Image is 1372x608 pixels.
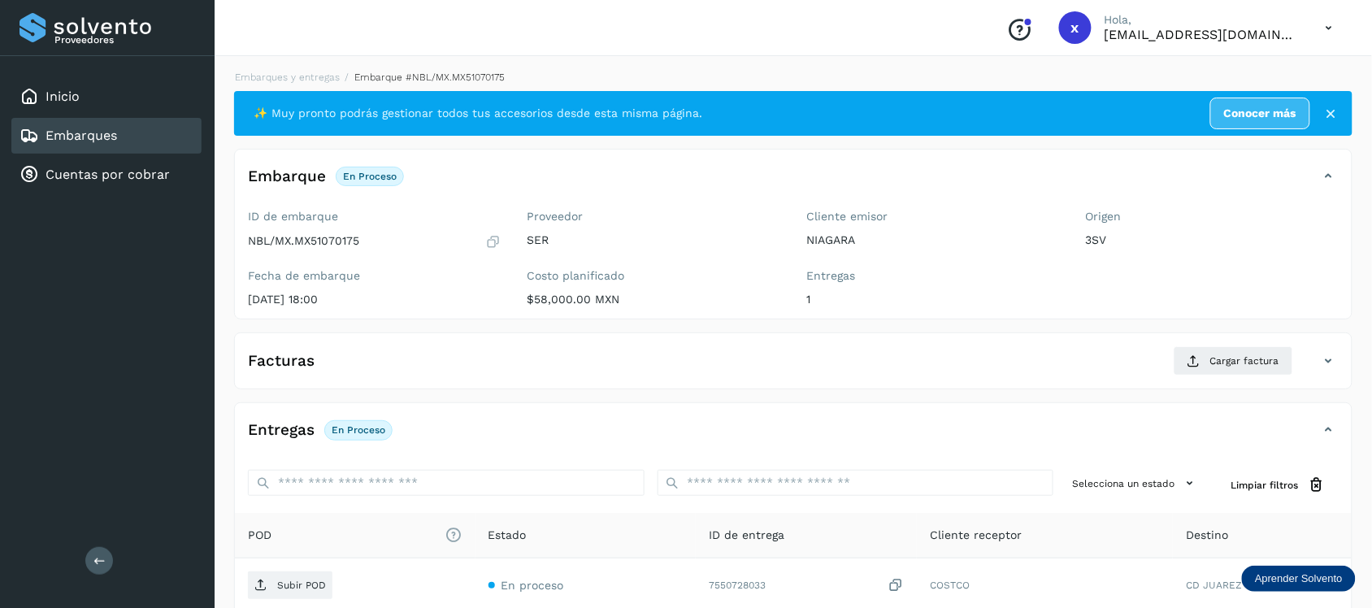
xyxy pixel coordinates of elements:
[709,527,784,544] span: ID de entrega
[806,233,1060,247] p: NIAGARA
[806,269,1060,283] label: Entregas
[248,527,462,544] span: POD
[234,70,1352,85] nav: breadcrumb
[528,233,781,247] p: SER
[1210,98,1310,129] a: Conocer más
[1186,527,1228,544] span: Destino
[332,424,385,436] p: En proceso
[235,163,1352,203] div: EmbarqueEn proceso
[806,210,1060,224] label: Cliente emisor
[54,34,195,46] p: Proveedores
[248,234,359,248] p: NBL/MX.MX51070175
[1174,346,1293,376] button: Cargar factura
[1242,566,1356,592] div: Aprender Solvento
[1210,354,1279,368] span: Cargar factura
[343,171,397,182] p: En proceso
[501,579,564,592] span: En proceso
[277,580,326,591] p: Subir POD
[248,571,332,599] button: Subir POD
[235,416,1352,457] div: EntregasEn proceso
[248,210,501,224] label: ID de embarque
[1105,27,1300,42] p: xmgm@transportesser.com.mx
[46,167,170,182] a: Cuentas por cobrar
[528,210,781,224] label: Proveedor
[11,79,202,115] div: Inicio
[1255,572,1343,585] p: Aprender Solvento
[11,157,202,193] div: Cuentas por cobrar
[1086,210,1339,224] label: Origen
[1105,13,1300,27] p: Hola,
[254,105,702,122] span: ✨ Muy pronto podrás gestionar todos tus accesorios desde esta misma página.
[528,269,781,283] label: Costo planificado
[248,293,501,306] p: [DATE] 18:00
[1231,478,1299,493] span: Limpiar filtros
[806,293,1060,306] p: 1
[1066,470,1205,497] button: Selecciona un estado
[11,118,202,154] div: Embarques
[528,293,781,306] p: $58,000.00 MXN
[354,72,505,83] span: Embarque #NBL/MX.MX51070175
[235,72,340,83] a: Embarques y entregas
[248,167,326,186] h4: Embarque
[930,527,1022,544] span: Cliente receptor
[488,527,527,544] span: Estado
[46,128,117,143] a: Embarques
[46,89,80,104] a: Inicio
[1086,233,1339,247] p: 3SV
[1218,470,1339,500] button: Limpiar filtros
[248,269,501,283] label: Fecha de embarque
[248,421,315,440] h4: Entregas
[709,577,904,594] div: 7550728033
[248,352,315,371] h4: Facturas
[235,346,1352,389] div: FacturasCargar factura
